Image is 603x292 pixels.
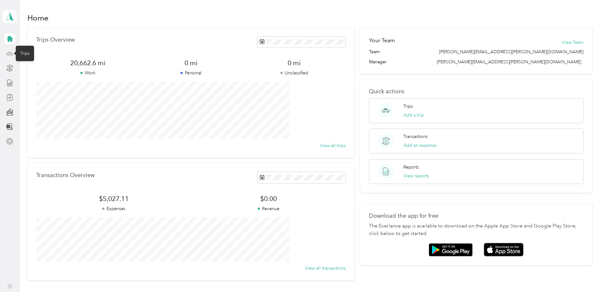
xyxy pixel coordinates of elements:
p: Transactions Overview [36,172,95,179]
p: Quick actions [369,88,583,95]
p: Expenses [36,205,191,212]
button: View reports [403,173,429,179]
iframe: Everlance-gr Chat Button Frame [568,257,603,292]
h2: Your Team [369,37,395,44]
p: Work [36,70,139,76]
span: [PERSON_NAME][EMAIL_ADDRESS][PERSON_NAME][DOMAIN_NAME] [439,49,583,55]
p: Unclassified [243,70,346,76]
span: $5,027.11 [36,194,191,203]
span: $0.00 [191,194,346,203]
span: Manager [369,59,387,65]
span: 0 mi [243,59,346,67]
button: View Team [562,39,583,46]
h1: Home [27,14,49,21]
p: Transactions [403,133,428,140]
span: [PERSON_NAME][EMAIL_ADDRESS][PERSON_NAME][DOMAIN_NAME] [437,59,581,65]
p: Personal [139,70,243,76]
button: Add an expense [403,142,436,149]
p: Reports [403,164,419,170]
p: Trips [403,103,413,110]
p: The Everlance app is available to download on the Apple App Store and Google Play Store, click be... [369,222,583,238]
span: 20,662.6 mi [36,59,139,67]
span: 0 mi [139,59,243,67]
button: Add a trip [403,112,424,118]
img: Google play [429,243,473,256]
button: View all transactions [305,265,346,272]
p: Revenue [191,205,346,212]
img: App store [484,243,524,256]
p: Trips Overview [36,37,75,43]
p: Download the app for free [369,213,583,219]
span: Team [369,49,380,55]
div: Trips [16,46,34,61]
button: View all trips [320,142,346,149]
